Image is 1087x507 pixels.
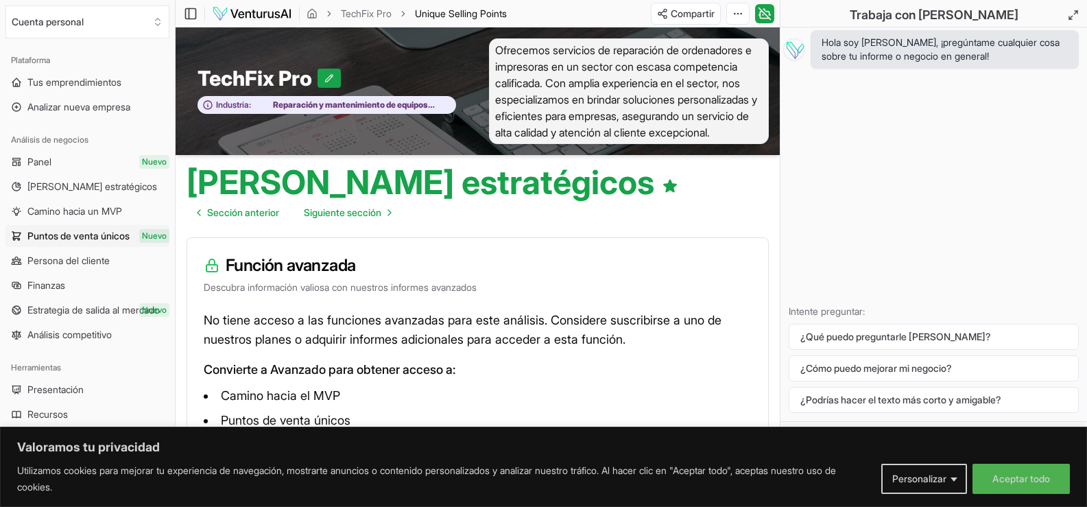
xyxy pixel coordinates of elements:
font: Sección anterior [207,207,279,218]
a: Finanzas [5,274,169,296]
font: Camino hacia el MVP [221,388,340,403]
font: Nuevo [142,156,167,167]
img: Vera [783,38,805,60]
font: Valoramos tu privacidad [17,440,160,454]
font: Recursos [27,408,68,420]
font: Herramientas [11,362,61,373]
a: [PERSON_NAME] estratégicos [5,176,169,198]
font: Plataforma [11,55,50,65]
font: Personalizar [892,473,946,484]
font: Finanzas [27,279,65,291]
font: Intente preguntar: [789,305,865,317]
font: Descubra información valiosa con nuestros informes avanzados [204,281,477,293]
a: Puntos de venta únicosNuevo [5,225,169,247]
span: Unique Selling Points [415,8,507,19]
font: ¿Qué puedo preguntarle [PERSON_NAME]? [800,331,991,342]
a: Ir a la página anterior [187,199,290,226]
font: ¿Cómo puedo mejorar mi negocio? [800,362,952,374]
img: logo [212,5,292,22]
font: Tus emprendimientos [27,76,121,88]
font: Función avanzada [226,255,355,275]
font: Camino hacia un MVP [27,205,122,217]
nav: paginación [187,199,402,226]
font: Estrategia de salida al mercado [27,304,160,316]
font: Industria: [216,99,251,110]
font: [PERSON_NAME] estratégicos [27,180,157,192]
font: Utilizamos cookies para mejorar tu experiencia de navegación, mostrarte anuncios o contenido pers... [17,464,836,493]
nav: migaja de pan [307,7,507,21]
button: Industria:Reparación y mantenimiento de equipos electrónicos y de precisión [198,96,456,115]
font: ¿Podrías hacer el texto más corto y amigable? [800,394,1001,405]
font: Analizar nueva empresa [27,101,130,113]
font: Reparación y mantenimiento de equipos electrónicos y de precisión [273,99,435,121]
font: Hola soy [PERSON_NAME], ¡pregúntame cualquier cosa sobre tu informe o negocio en general! [822,36,1060,62]
font: Panel [27,156,51,167]
font: Aceptar todo [992,473,1050,484]
font: Persona del cliente [27,255,110,266]
font: Análisis de negocios [11,134,88,145]
button: Compartir [651,3,721,25]
font: Compartir [671,8,715,19]
span: Unique Selling Points [415,7,507,21]
a: Análisis competitivo [5,324,169,346]
font: Ofrecemos servicios de reparación de ordenadores e impresoras en un sector con escasa competencia... [495,43,757,139]
font: Convierte a Avanzado para obtener acceso a: [204,362,455,377]
font: Análisis competitivo [27,329,112,340]
font: TechFix Pro [198,66,312,91]
button: ¿Cómo puedo mejorar mi negocio? [789,355,1079,381]
a: Recursos [5,403,169,425]
button: ¿Podrías hacer el texto más corto y amigable? [789,387,1079,413]
button: Seleccione una organización [5,5,169,38]
font: Siguiente sección [304,207,381,218]
font: [PERSON_NAME] estratégicos [187,162,654,202]
font: Cuenta personal [12,16,84,27]
a: Estrategia de salida al mercadoNuevo [5,299,169,321]
font: Trabaja con [PERSON_NAME] [850,8,1018,22]
button: Aceptar todo [972,464,1070,494]
a: Presentación [5,379,169,401]
a: Analizar nueva empresa [5,96,169,118]
a: Ir a la página siguiente [293,199,402,226]
font: No tiene acceso a las funciones avanzadas para este análisis. [204,313,547,327]
a: PanelNuevo [5,151,169,173]
font: Nuevo [142,231,167,241]
a: Persona del cliente [5,250,169,272]
font: Presentación [27,384,84,395]
a: Camino hacia un MVP [5,200,169,222]
a: TechFix Pro [341,7,392,21]
button: Personalizar [881,464,967,494]
button: ¿Qué puedo preguntarle [PERSON_NAME]? [789,324,1079,350]
font: Puntos de venta únicos [27,230,130,241]
font: Nuevo [142,305,167,315]
font: Puntos de venta únicos [221,413,350,427]
a: Tus emprendimientos [5,71,169,93]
